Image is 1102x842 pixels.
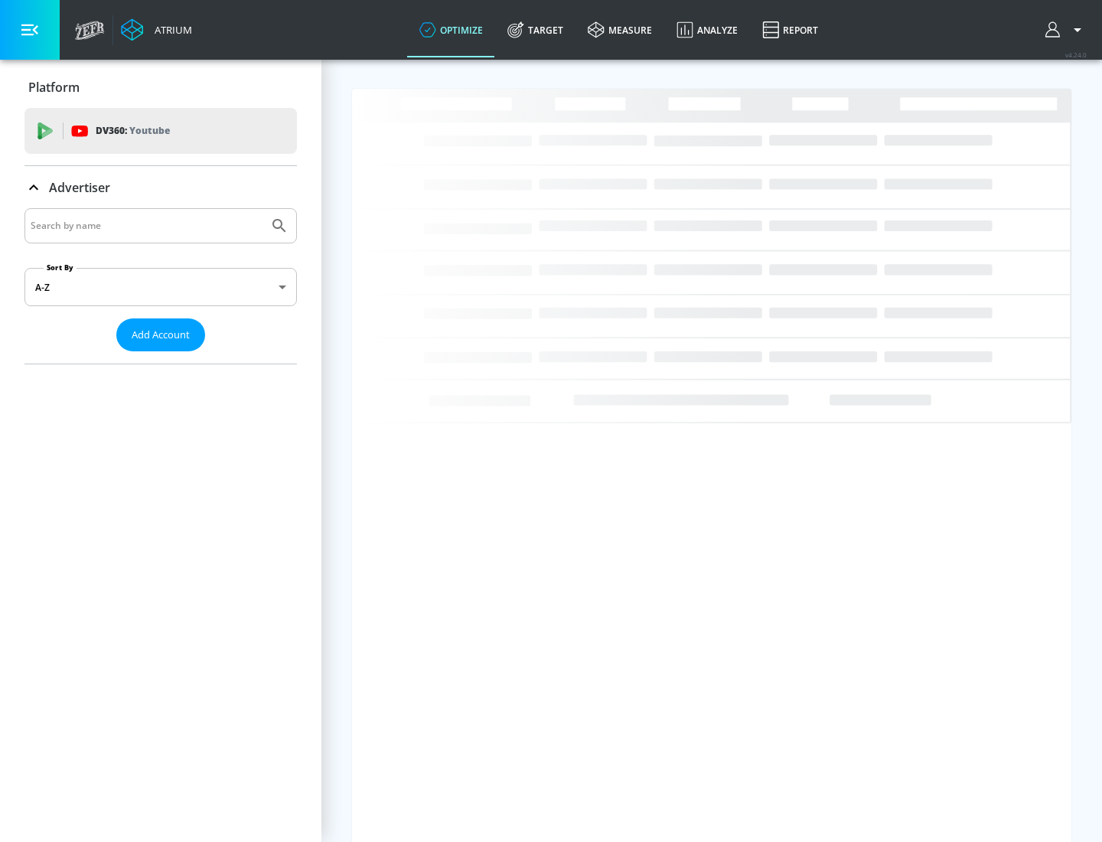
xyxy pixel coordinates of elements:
[1065,51,1087,59] span: v 4.24.0
[132,326,190,344] span: Add Account
[28,79,80,96] p: Platform
[664,2,750,57] a: Analyze
[129,122,170,139] p: Youtube
[24,66,297,109] div: Platform
[495,2,575,57] a: Target
[24,351,297,364] nav: list of Advertiser
[148,23,192,37] div: Atrium
[96,122,170,139] p: DV360:
[24,108,297,154] div: DV360: Youtube
[407,2,495,57] a: optimize
[575,2,664,57] a: measure
[31,216,262,236] input: Search by name
[121,18,192,41] a: Atrium
[24,268,297,306] div: A-Z
[49,179,110,196] p: Advertiser
[24,166,297,209] div: Advertiser
[750,2,830,57] a: Report
[24,208,297,364] div: Advertiser
[44,263,77,273] label: Sort By
[116,318,205,351] button: Add Account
